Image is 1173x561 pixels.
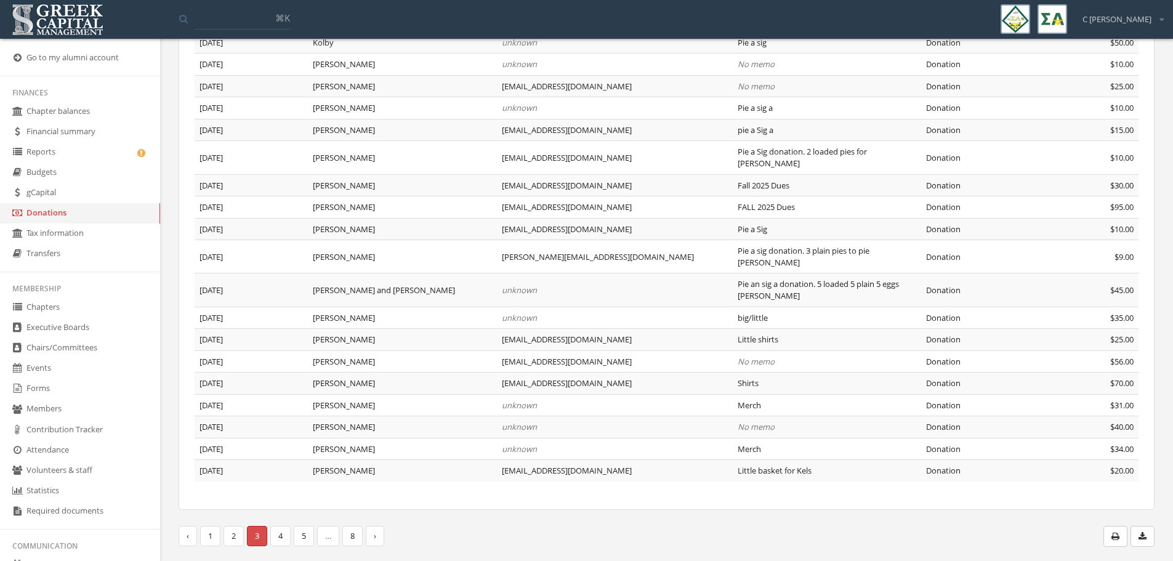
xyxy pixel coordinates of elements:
span: $70.00 [1110,377,1134,389]
em: unknown [502,400,537,411]
td: Pie an sig a donation. 5 loaded 5 plain 5 eggs [PERSON_NAME] [733,273,922,307]
a: ‹ [179,526,197,546]
div: C [PERSON_NAME] [1074,4,1164,25]
td: [PERSON_NAME][EMAIL_ADDRESS][DOMAIN_NAME] [497,240,733,273]
td: [PERSON_NAME] [308,54,497,76]
td: [DATE] [195,460,308,482]
td: [EMAIL_ADDRESS][DOMAIN_NAME] [497,119,733,141]
td: Pie a sig [733,31,922,54]
a: 1 [200,526,220,546]
span: $34.00 [1110,443,1134,454]
td: Donation [921,416,1044,438]
td: [DATE] [195,373,308,395]
td: Donation [921,97,1044,119]
td: Little basket for Kels [733,460,922,482]
a: 5 [294,526,314,546]
td: Donation [921,329,1044,351]
td: [DATE] [195,75,308,97]
td: [DATE] [195,119,308,141]
li: Prev [179,526,197,546]
td: [DATE] [195,141,308,174]
td: Donation [921,350,1044,373]
span: No memo [738,356,775,367]
td: [PERSON_NAME] [308,196,497,219]
a: 4 [270,526,291,546]
td: [EMAIL_ADDRESS][DOMAIN_NAME] [497,350,733,373]
td: [DATE] [195,218,308,240]
a: 2 [224,526,244,546]
td: [PERSON_NAME] [308,141,497,174]
td: Donation [921,174,1044,196]
td: Donation [921,273,1044,307]
td: [DATE] [195,196,308,219]
td: Donation [921,240,1044,273]
td: Merch [733,438,922,460]
span: $45.00 [1110,285,1134,296]
td: [DATE] [195,273,308,307]
td: [PERSON_NAME] [308,394,497,416]
td: [EMAIL_ADDRESS][DOMAIN_NAME] [497,75,733,97]
a: 8 [342,526,363,546]
td: [PERSON_NAME] [308,97,497,119]
td: FALL 2025 Dues [733,196,922,219]
td: [DATE] [195,54,308,76]
td: Pie a sig donation. 3 plain pies to pie [PERSON_NAME] [733,240,922,273]
td: Pie a sig a [733,97,922,119]
td: Donation [921,196,1044,219]
span: $10.00 [1110,59,1134,70]
td: [PERSON_NAME] [308,373,497,395]
span: No memo [738,59,775,70]
td: [EMAIL_ADDRESS][DOMAIN_NAME] [497,460,733,482]
td: Pie a Sig donation. 2 loaded pies for [PERSON_NAME] [733,141,922,174]
td: [PERSON_NAME] [308,416,497,438]
td: [PERSON_NAME] and [PERSON_NAME] [308,273,497,307]
td: Merch [733,394,922,416]
td: [DATE] [195,416,308,438]
td: [PERSON_NAME] [308,350,497,373]
span: No memo [738,421,775,432]
span: $9.00 [1115,251,1134,262]
td: [EMAIL_ADDRESS][DOMAIN_NAME] [497,218,733,240]
span: $30.00 [1110,180,1134,191]
td: Donation [921,119,1044,141]
span: $31.00 [1110,400,1134,411]
li: More [318,526,339,546]
span: C [PERSON_NAME] [1082,14,1151,25]
td: [PERSON_NAME] [308,307,497,329]
td: [DATE] [195,31,308,54]
td: [PERSON_NAME] [308,119,497,141]
span: $20.00 [1110,465,1134,476]
span: … [317,526,339,546]
span: $10.00 [1110,152,1134,163]
em: unknown [502,59,537,70]
span: No memo [738,81,775,92]
td: Donation [921,218,1044,240]
td: [DATE] [195,394,308,416]
span: ⌘K [275,12,290,24]
td: [PERSON_NAME] [308,75,497,97]
td: big/little [733,307,922,329]
span: $25.00 [1110,334,1134,345]
em: unknown [502,421,537,432]
em: unknown [502,102,537,113]
td: Donation [921,373,1044,395]
td: [EMAIL_ADDRESS][DOMAIN_NAME] [497,329,733,351]
td: Donation [921,75,1044,97]
span: $15.00 [1110,124,1134,135]
td: Kolby [308,31,497,54]
td: Donation [921,31,1044,54]
em: unknown [502,37,537,48]
span: $10.00 [1110,102,1134,113]
span: $40.00 [1110,421,1134,432]
span: $25.00 [1110,81,1134,92]
td: [DATE] [195,438,308,460]
td: pie a Sig a [733,119,922,141]
td: Donation [921,54,1044,76]
td: Donation [921,307,1044,329]
td: [DATE] [195,174,308,196]
span: $35.00 [1110,312,1134,323]
td: [EMAIL_ADDRESS][DOMAIN_NAME] [497,174,733,196]
td: [EMAIL_ADDRESS][DOMAIN_NAME] [497,373,733,395]
span: $95.00 [1110,201,1134,212]
td: [DATE] [195,240,308,273]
